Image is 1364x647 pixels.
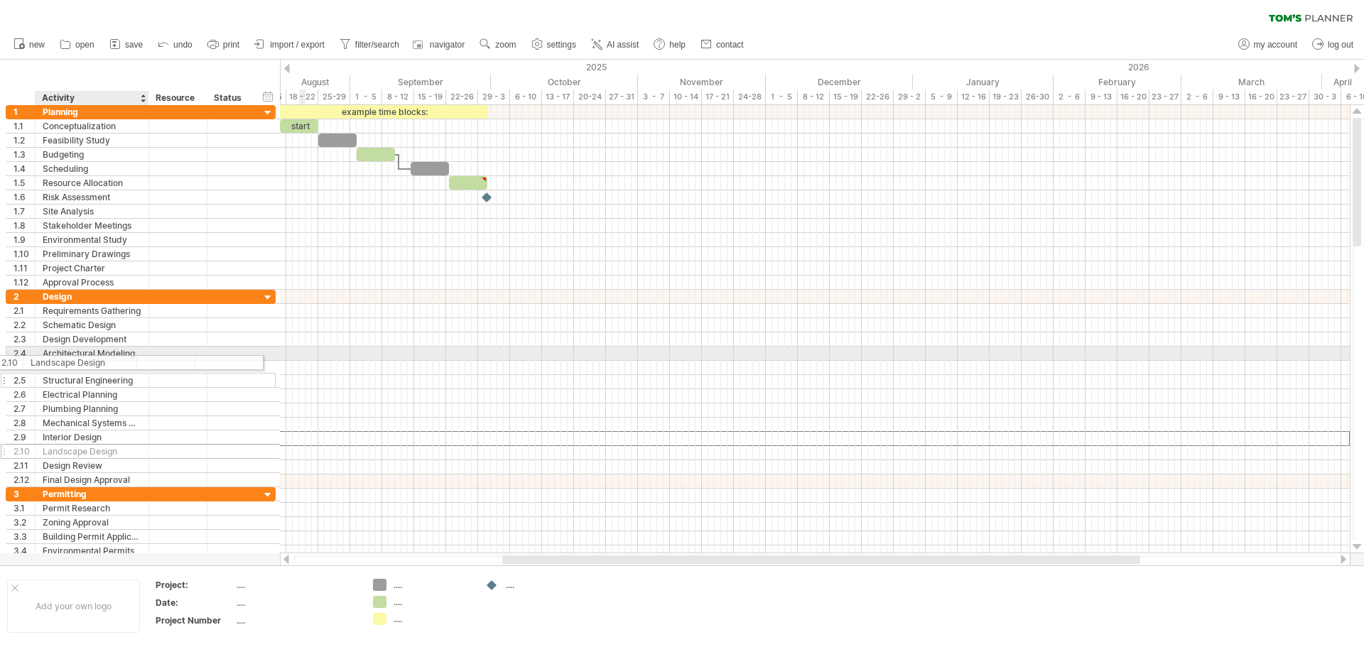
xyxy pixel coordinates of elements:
div: .... [506,579,583,591]
span: filter/search [355,40,399,50]
div: Design [43,290,141,303]
span: AI assist [607,40,639,50]
div: Activity [42,91,141,105]
div: Project Number [156,614,234,626]
div: .... [394,596,471,608]
div: .... [237,597,356,609]
div: Status [214,91,245,105]
div: 1.8 [13,219,35,232]
div: 1 - 5 [766,89,798,104]
div: start [280,119,318,133]
div: Landscape Design [43,445,141,458]
div: 2.4 [13,347,35,360]
div: 23 - 27 [1277,89,1309,104]
div: Plumbing Planning [43,402,141,415]
div: Permit Research [43,501,141,515]
div: 2.8 [13,416,35,430]
div: 1.11 [13,261,35,275]
div: Project: [156,579,234,591]
div: Add your own logo [7,580,140,633]
div: November 2025 [638,75,766,89]
div: 1.5 [13,176,35,190]
div: 13 - 17 [542,89,574,104]
a: import / export [251,36,329,54]
a: navigator [411,36,469,54]
div: Permitting [43,487,141,501]
div: 2.7 [13,402,35,415]
div: Risk Assessment [43,190,141,204]
div: 25-29 [318,89,350,104]
div: 3.4 [13,544,35,558]
a: undo [154,36,197,54]
div: 6 - 10 [510,89,542,104]
div: 15 - 19 [414,89,446,104]
div: Resource Allocation [43,176,141,190]
a: AI assist [588,36,643,54]
div: 1.3 [13,148,35,161]
div: 24-28 [734,89,766,104]
span: new [29,40,45,50]
span: navigator [430,40,465,50]
div: 1 - 5 [350,89,382,104]
div: 1.4 [13,162,35,175]
div: Final Design Approval [43,473,141,486]
div: .... [394,613,471,625]
div: Conceptualization [43,119,141,133]
div: 30 - 3 [1309,89,1341,104]
div: 27 - 31 [606,89,638,104]
div: August 2025 [216,75,350,89]
a: contact [697,36,748,54]
div: 19 - 23 [990,89,1022,104]
div: 10 - 14 [670,89,702,104]
div: 20-24 [574,89,606,104]
div: Electrical Planning [43,388,141,401]
div: 2.10 [13,445,35,458]
a: print [204,36,244,54]
div: January 2026 [913,75,1054,89]
div: February 2026 [1054,75,1181,89]
div: 17 - 21 [702,89,734,104]
div: 16 - 20 [1245,89,1277,104]
div: .... [237,614,356,626]
a: my account [1235,36,1301,54]
div: Resource [156,91,199,105]
div: 23 - 27 [1149,89,1181,104]
span: my account [1254,40,1297,50]
div: Planning [43,105,141,119]
span: save [125,40,143,50]
div: Schematic Design [43,318,141,332]
div: 1.12 [13,276,35,289]
div: 2.12 [13,473,35,486]
a: zoom [476,36,520,54]
div: .... [394,579,471,591]
div: 12 - 16 [958,89,990,104]
div: 2.3 [13,332,35,346]
div: Zoning Approval [43,516,141,529]
div: 18 - 22 [286,89,318,104]
div: December 2025 [766,75,913,89]
div: Date: [156,597,234,609]
div: 1 [13,105,35,119]
a: new [10,36,49,54]
div: example time blocks: [280,105,488,119]
div: 2.9 [13,430,35,444]
div: 29 - 3 [478,89,510,104]
div: 15 - 19 [830,89,862,104]
div: Stakeholder Meetings [43,219,141,232]
span: zoom [495,40,516,50]
div: Design Development [43,332,141,346]
div: Scheduling [43,162,141,175]
div: Interior Design [43,430,141,444]
div: .... [237,579,356,591]
div: 2.6 [13,388,35,401]
span: print [223,40,239,50]
div: 8 - 12 [798,89,830,104]
div: 2.5 [13,374,35,387]
span: log out [1328,40,1353,50]
div: 16 - 20 [1117,89,1149,104]
a: filter/search [336,36,404,54]
div: Approval Process [43,276,141,289]
div: 3.3 [13,530,35,543]
span: open [75,40,94,50]
div: 29 - 2 [894,89,926,104]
